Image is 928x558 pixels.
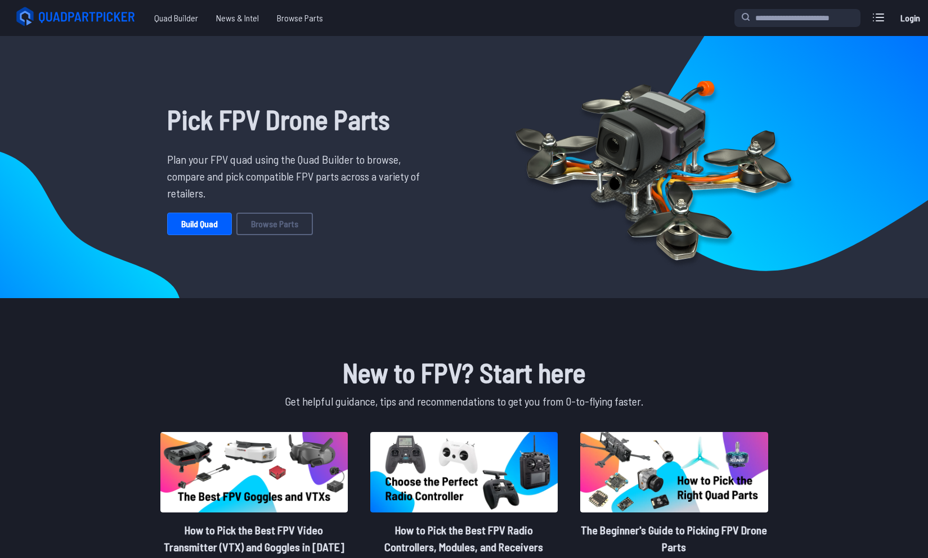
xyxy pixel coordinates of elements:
h2: The Beginner's Guide to Picking FPV Drone Parts [580,521,768,555]
img: image of post [160,432,348,512]
a: Browse Parts [268,7,332,29]
p: Plan your FPV quad using the Quad Builder to browse, compare and pick compatible FPV parts across... [167,151,428,201]
a: Build Quad [167,213,232,235]
img: image of post [580,432,768,512]
a: Browse Parts [236,213,313,235]
img: image of post [370,432,558,512]
h2: How to Pick the Best FPV Radio Controllers, Modules, and Receivers [370,521,558,555]
img: Quadcopter [491,55,815,280]
p: Get helpful guidance, tips and recommendations to get you from 0-to-flying faster. [158,393,770,409]
a: Quad Builder [145,7,207,29]
a: News & Intel [207,7,268,29]
h1: Pick FPV Drone Parts [167,99,428,139]
a: Login [896,7,923,29]
h1: New to FPV? Start here [158,352,770,393]
h2: How to Pick the Best FPV Video Transmitter (VTX) and Goggles in [DATE] [160,521,348,555]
